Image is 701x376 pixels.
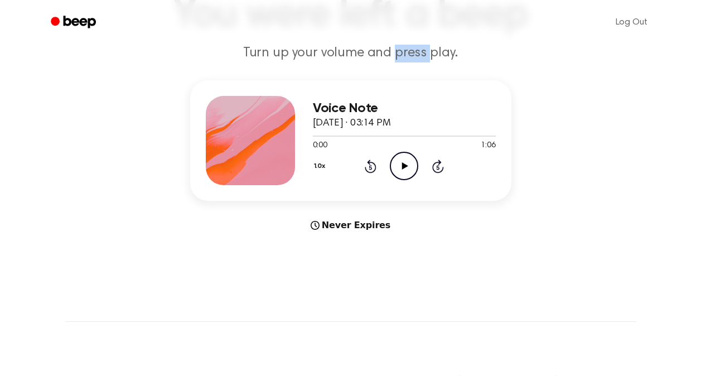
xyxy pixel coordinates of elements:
a: Log Out [605,9,659,36]
div: Never Expires [190,219,511,232]
button: 1.0x [313,157,330,176]
span: 0:00 [313,140,327,152]
p: Turn up your volume and press play. [137,44,565,62]
span: [DATE] · 03:14 PM [313,118,391,128]
h3: Voice Note [313,101,496,116]
a: Beep [43,12,106,33]
span: 1:06 [481,140,495,152]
